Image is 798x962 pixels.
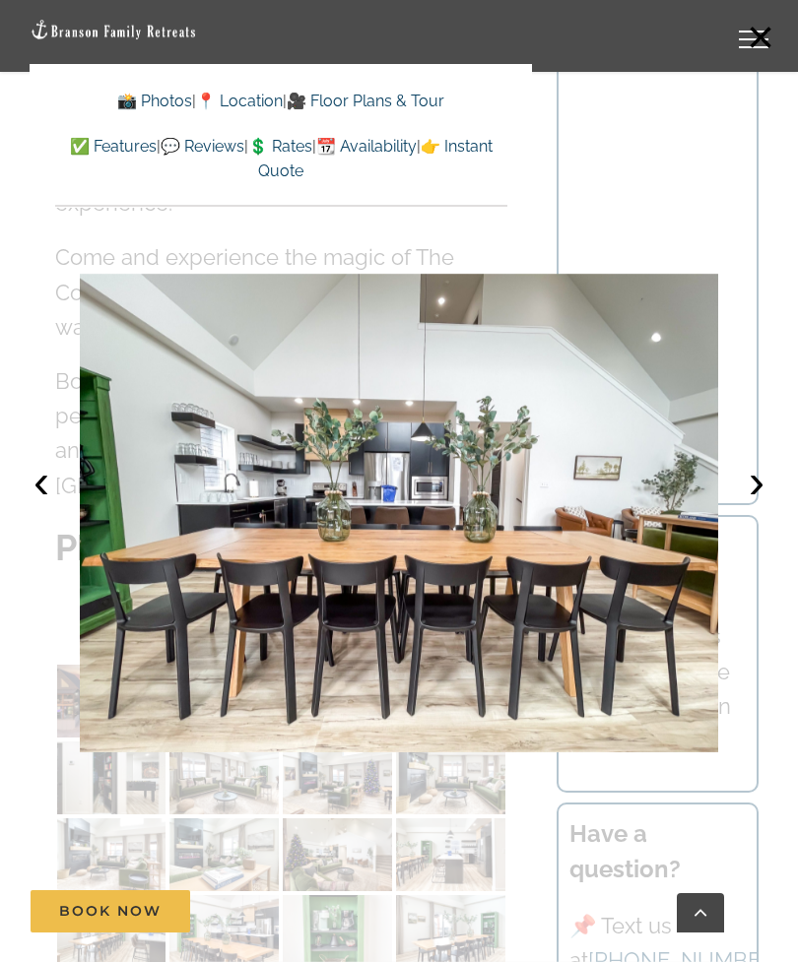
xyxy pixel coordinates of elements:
[31,890,190,932] a: Book Now
[316,137,417,156] a: 📆 Availability
[80,274,718,752] img: Thistle-Cottage-vacation-home-private-pool-Table-Rock-Lake-1126-scaled.jpg
[70,137,157,156] a: ✅ Features
[161,137,244,156] a: 💬 Reviews
[30,19,197,41] img: Branson Family Retreats Logo
[739,16,782,59] button: ×
[258,137,493,181] a: 👉 Instant Quote
[287,92,444,110] a: 🎥 Floor Plans & Tour
[248,137,312,156] a: 💲 Rates
[55,89,507,114] p: | |
[59,903,162,920] span: Book Now
[55,134,507,184] p: | | | |
[735,460,778,503] button: ›
[196,92,283,110] a: 📍 Location
[714,31,793,48] a: Toggle Menu
[117,92,192,110] a: 📸 Photos
[20,460,63,503] button: ‹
